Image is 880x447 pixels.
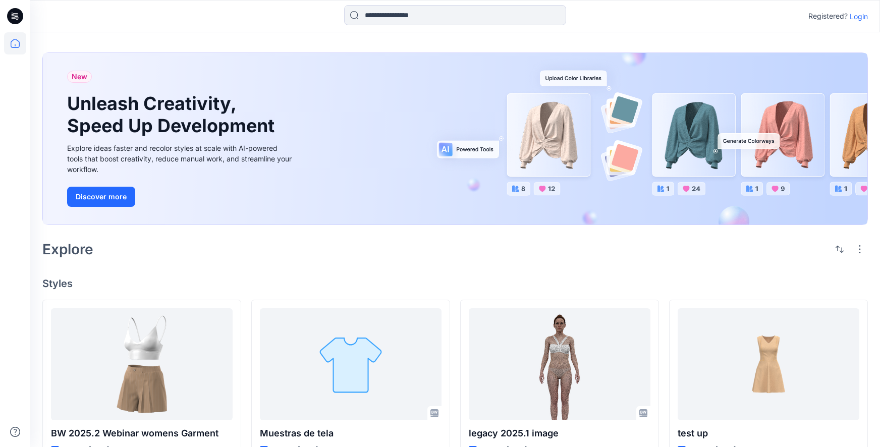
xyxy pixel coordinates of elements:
div: Explore ideas faster and recolor styles at scale with AI-powered tools that boost creativity, red... [67,143,294,175]
h2: Explore [42,241,93,257]
a: test up [678,308,859,420]
h4: Styles [42,277,868,290]
p: Login [850,11,868,22]
span: New [72,71,87,83]
p: BW 2025.2 Webinar womens Garment [51,426,233,440]
p: legacy 2025.1 image [469,426,650,440]
a: Muestras de tela [260,308,442,420]
a: legacy 2025.1 image [469,308,650,420]
a: BW 2025.2 Webinar womens Garment [51,308,233,420]
p: test up [678,426,859,440]
button: Discover more [67,187,135,207]
h1: Unleash Creativity, Speed Up Development [67,93,279,136]
p: Muestras de tela [260,426,442,440]
p: Registered? [808,10,848,22]
a: Discover more [67,187,294,207]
